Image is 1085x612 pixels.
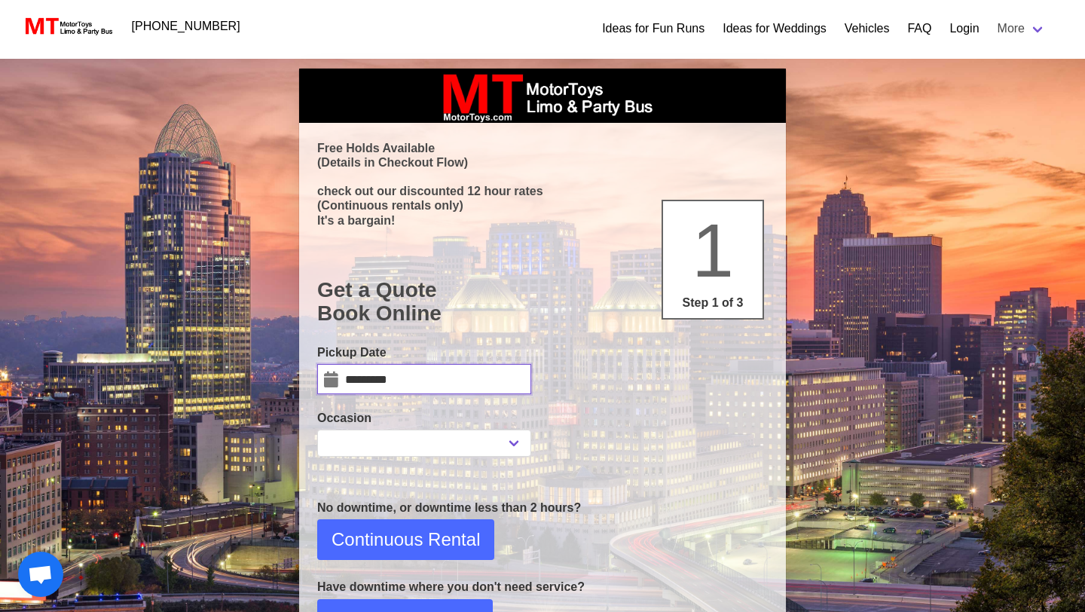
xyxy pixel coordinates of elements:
a: More [989,14,1055,44]
label: Pickup Date [317,344,531,362]
img: MotorToys Logo [21,16,114,37]
a: Open chat [18,552,63,597]
a: Login [949,20,979,38]
a: Ideas for Weddings [723,20,827,38]
p: (Details in Checkout Flow) [317,155,768,170]
a: [PHONE_NUMBER] [123,11,249,41]
span: 1 [692,208,734,292]
a: Vehicles [845,20,890,38]
img: box_logo_brand.jpeg [429,69,656,123]
p: Step 1 of 3 [669,294,756,312]
a: Ideas for Fun Runs [602,20,704,38]
p: Free Holds Available [317,141,768,155]
label: Occasion [317,409,531,427]
p: check out our discounted 12 hour rates [317,184,768,198]
a: FAQ [907,20,931,38]
p: It's a bargain! [317,213,768,228]
button: Continuous Rental [317,519,494,560]
h1: Get a Quote Book Online [317,278,768,326]
span: Continuous Rental [332,526,480,553]
p: No downtime, or downtime less than 2 hours? [317,499,768,517]
p: Have downtime where you don't need service? [317,578,768,596]
p: (Continuous rentals only) [317,198,768,213]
